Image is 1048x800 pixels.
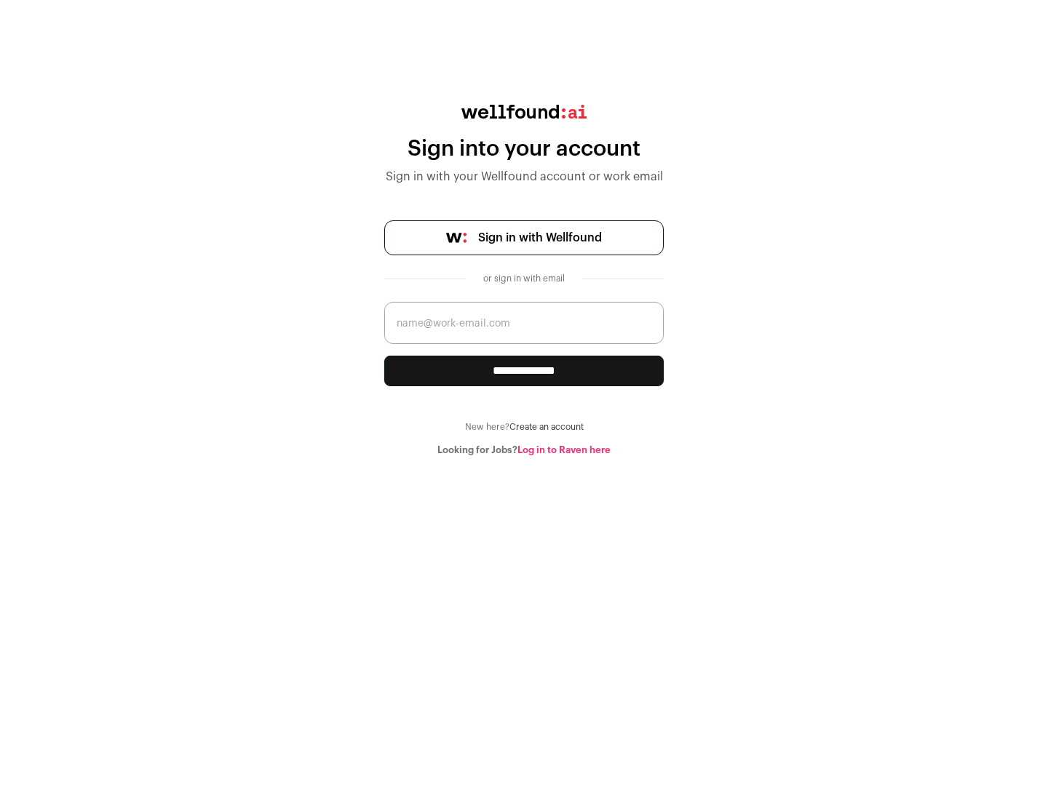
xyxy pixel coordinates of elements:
[461,105,587,119] img: wellfound:ai
[478,229,602,247] span: Sign in with Wellfound
[384,220,664,255] a: Sign in with Wellfound
[477,273,571,284] div: or sign in with email
[384,421,664,433] div: New here?
[517,445,611,455] a: Log in to Raven here
[509,423,584,431] a: Create an account
[446,233,467,243] img: wellfound-symbol-flush-black-fb3c872781a75f747ccb3a119075da62bfe97bd399995f84a933054e44a575c4.png
[384,302,664,344] input: name@work-email.com
[384,444,664,456] div: Looking for Jobs?
[384,168,664,185] div: Sign in with your Wellfound account or work email
[384,136,664,162] div: Sign into your account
